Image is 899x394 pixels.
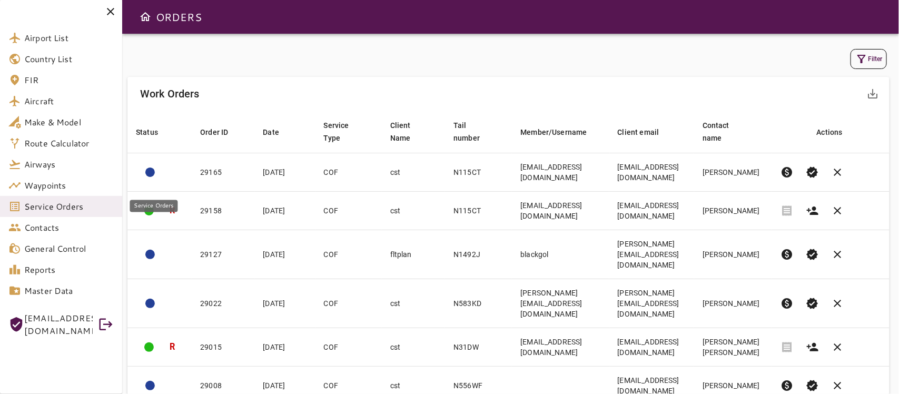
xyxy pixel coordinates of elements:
[130,200,178,212] div: Service Orders
[192,230,254,279] td: 29127
[382,230,445,279] td: fltplan
[324,119,360,144] div: Service Type
[832,248,844,261] span: clear
[520,126,600,139] span: Member/Username
[832,204,844,217] span: clear
[324,119,373,144] span: Service Type
[24,32,114,44] span: Airport List
[832,379,844,392] span: clear
[825,334,851,360] button: Cancel order
[24,179,114,192] span: Waypoints
[254,230,315,279] td: [DATE]
[832,297,844,310] span: clear
[170,341,175,353] h3: R
[24,74,114,86] span: FIR
[390,119,437,144] span: Client Name
[24,242,114,255] span: General Control
[24,284,114,297] span: Master Data
[781,248,794,261] span: paid
[703,119,750,144] div: Contact name
[781,379,794,392] span: paid
[860,81,885,106] button: Export
[200,126,242,139] span: Order ID
[145,381,155,390] div: ADMIN
[806,297,819,310] span: verified
[512,279,609,328] td: [PERSON_NAME][EMAIL_ADDRESS][DOMAIN_NAME]
[254,279,315,328] td: [DATE]
[703,119,764,144] span: Contact name
[609,192,694,230] td: [EMAIL_ADDRESS][DOMAIN_NAME]
[453,119,503,144] span: Tail number
[445,153,512,192] td: N115CT
[825,291,851,316] button: Cancel order
[144,342,154,352] div: COMPLETED
[315,192,382,230] td: COF
[866,87,879,100] span: save_alt
[825,198,851,223] button: Cancel order
[825,160,851,185] button: Cancel order
[382,192,445,230] td: cst
[24,53,114,65] span: Country List
[24,158,114,171] span: Airways
[609,279,694,328] td: [PERSON_NAME][EMAIL_ADDRESS][DOMAIN_NAME]
[24,221,114,234] span: Contacts
[609,153,694,192] td: [EMAIL_ADDRESS][DOMAIN_NAME]
[445,328,512,367] td: N31DW
[775,198,800,223] span: Invoice order
[520,126,587,139] div: Member/Username
[315,279,382,328] td: COF
[145,250,155,259] div: ADMIN
[512,230,609,279] td: blackgol
[618,126,673,139] span: Client email
[24,263,114,276] span: Reports
[851,49,887,69] button: Filter
[800,160,825,185] button: Set Permit Ready
[192,328,254,367] td: 29015
[775,291,800,316] button: Pre-Invoice order
[136,126,172,139] span: Status
[806,379,819,392] span: verified
[200,126,228,139] div: Order ID
[825,242,851,267] button: Cancel order
[390,119,423,144] div: Client Name
[382,328,445,367] td: cst
[263,126,293,139] span: Date
[315,153,382,192] td: COF
[254,328,315,367] td: [DATE]
[512,328,609,367] td: [EMAIL_ADDRESS][DOMAIN_NAME]
[145,168,155,177] div: ADMIN
[445,279,512,328] td: N583KD
[618,126,659,139] div: Client email
[254,153,315,192] td: [DATE]
[263,126,279,139] div: Date
[24,200,114,213] span: Service Orders
[512,153,609,192] td: [EMAIL_ADDRESS][DOMAIN_NAME]
[315,328,382,367] td: COF
[781,297,794,310] span: paid
[382,279,445,328] td: cst
[382,153,445,192] td: cst
[806,248,819,261] span: verified
[832,166,844,179] span: clear
[806,166,819,179] span: verified
[24,312,93,337] span: [EMAIL_ADDRESS][DOMAIN_NAME]
[800,291,825,316] button: Set Permit Ready
[24,137,114,150] span: Route Calculator
[781,166,794,179] span: paid
[775,334,800,360] span: Invoice order
[156,8,202,25] h6: ORDERS
[694,153,772,192] td: [PERSON_NAME]
[145,299,155,308] div: ADMIN
[192,192,254,230] td: 29158
[800,334,825,360] button: Create customer
[694,230,772,279] td: [PERSON_NAME]
[453,119,490,144] div: Tail number
[775,160,800,185] button: Pre-Invoice order
[609,230,694,279] td: [PERSON_NAME][EMAIL_ADDRESS][DOMAIN_NAME]
[192,153,254,192] td: 29165
[775,242,800,267] button: Pre-Invoice order
[140,85,200,102] h6: Work Orders
[315,230,382,279] td: COF
[800,242,825,267] button: Set Permit Ready
[24,116,114,129] span: Make & Model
